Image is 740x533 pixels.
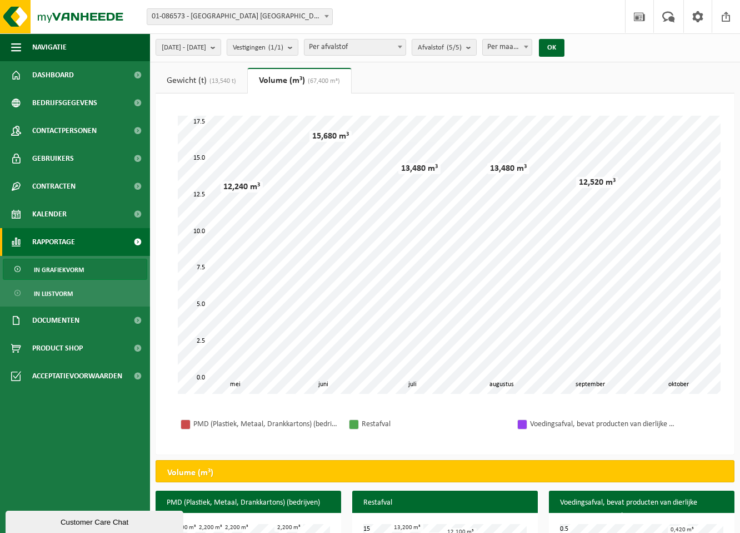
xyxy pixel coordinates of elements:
span: Gebruikers [32,145,74,172]
count: (5/5) [447,44,462,51]
div: 2,200 m³ [196,524,225,532]
span: Per afvalstof [304,39,406,56]
div: 2,200 m³ [222,524,251,532]
div: 13,480 m³ [398,163,441,174]
a: In grafiekvorm [3,259,147,280]
span: Rapportage [32,228,75,256]
span: Product Shop [32,334,83,362]
div: 15,680 m³ [309,131,352,142]
span: Afvalstof [418,40,462,56]
a: In lijstvorm [3,283,147,304]
span: (67,400 m³) [305,78,340,85]
span: Vestigingen [233,40,283,56]
div: 13,480 m³ [487,163,529,174]
button: [DATE] - [DATE] [156,39,221,56]
span: Contracten [32,172,76,200]
div: Voedingsafval, bevat producten van dierlijke oorsprong, onverpakt, categorie 3 [530,417,674,431]
a: Volume (m³) [248,68,351,93]
div: 13,200 m³ [391,524,423,532]
div: 12,240 m³ [221,181,263,193]
span: [DATE] - [DATE] [162,40,206,56]
span: Per maand [482,39,533,56]
span: Documenten [32,307,79,334]
h3: PMD (Plastiek, Metaal, Drankkartons) (bedrijven) [156,491,341,515]
span: Bedrijfsgegevens [32,89,97,117]
span: Kalender [32,200,67,228]
div: 12,520 m³ [576,177,618,188]
button: Vestigingen(1/1) [227,39,298,56]
span: In lijstvorm [34,283,73,304]
span: 01-086573 - SAINT-GOBAIN SOLAR GARD NV - ZULTE [147,8,333,25]
div: Restafval [362,417,506,431]
h3: Voedingsafval, bevat producten van dierlijke oorsprong, onverpakt, categorie 3 [549,491,734,529]
h2: Volume (m³) [156,461,224,485]
div: PMD (Plastiek, Metaal, Drankkartons) (bedrijven) [193,417,338,431]
span: Dashboard [32,61,74,89]
h3: Restafval [352,491,538,515]
div: 2,200 m³ [274,524,303,532]
span: (13,540 t) [207,78,236,85]
button: Afvalstof(5/5) [412,39,477,56]
span: Per afvalstof [304,40,406,55]
span: Contactpersonen [32,117,97,145]
iframe: chat widget [6,509,186,533]
button: OK [539,39,564,57]
span: In grafiekvorm [34,259,84,280]
count: (1/1) [268,44,283,51]
a: Gewicht (t) [156,68,247,93]
span: Per maand [483,40,532,55]
span: Navigatie [32,33,67,61]
span: Acceptatievoorwaarden [32,362,122,390]
span: 01-086573 - SAINT-GOBAIN SOLAR GARD NV - ZULTE [147,9,332,24]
